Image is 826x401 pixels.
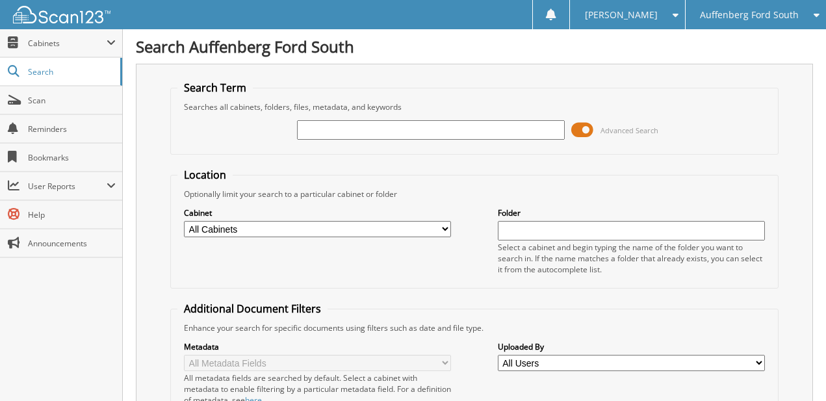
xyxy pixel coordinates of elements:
[177,322,771,333] div: Enhance your search for specific documents using filters such as date and file type.
[28,66,114,77] span: Search
[13,6,110,23] img: scan123-logo-white.svg
[177,188,771,200] div: Optionally limit your search to a particular cabinet or folder
[184,341,451,352] label: Metadata
[28,181,107,192] span: User Reports
[585,11,658,19] span: [PERSON_NAME]
[700,11,799,19] span: Auffenberg Ford South
[28,209,116,220] span: Help
[28,38,107,49] span: Cabinets
[177,81,253,95] legend: Search Term
[498,207,765,218] label: Folder
[28,238,116,249] span: Announcements
[177,168,233,182] legend: Location
[136,36,813,57] h1: Search Auffenberg Ford South
[498,242,765,275] div: Select a cabinet and begin typing the name of the folder you want to search in. If the name match...
[28,123,116,135] span: Reminders
[498,341,765,352] label: Uploaded By
[177,101,771,112] div: Searches all cabinets, folders, files, metadata, and keywords
[177,302,328,316] legend: Additional Document Filters
[28,95,116,106] span: Scan
[28,152,116,163] span: Bookmarks
[600,125,658,135] span: Advanced Search
[184,207,451,218] label: Cabinet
